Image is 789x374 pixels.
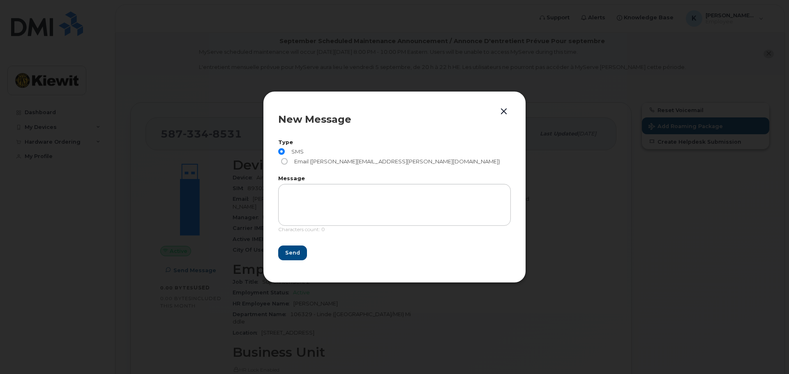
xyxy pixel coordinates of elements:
[278,226,511,238] div: Characters count: 0
[753,338,783,368] iframe: Messenger Launcher
[278,115,511,124] div: New Message
[278,148,285,155] input: SMS
[281,158,288,165] input: Email ([PERSON_NAME][EMAIL_ADDRESS][PERSON_NAME][DOMAIN_NAME])
[285,249,300,257] span: Send
[278,246,307,260] button: Send
[278,140,511,145] label: Type
[288,148,304,155] span: SMS
[278,176,511,181] label: Message
[291,158,500,165] span: Email ([PERSON_NAME][EMAIL_ADDRESS][PERSON_NAME][DOMAIN_NAME])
